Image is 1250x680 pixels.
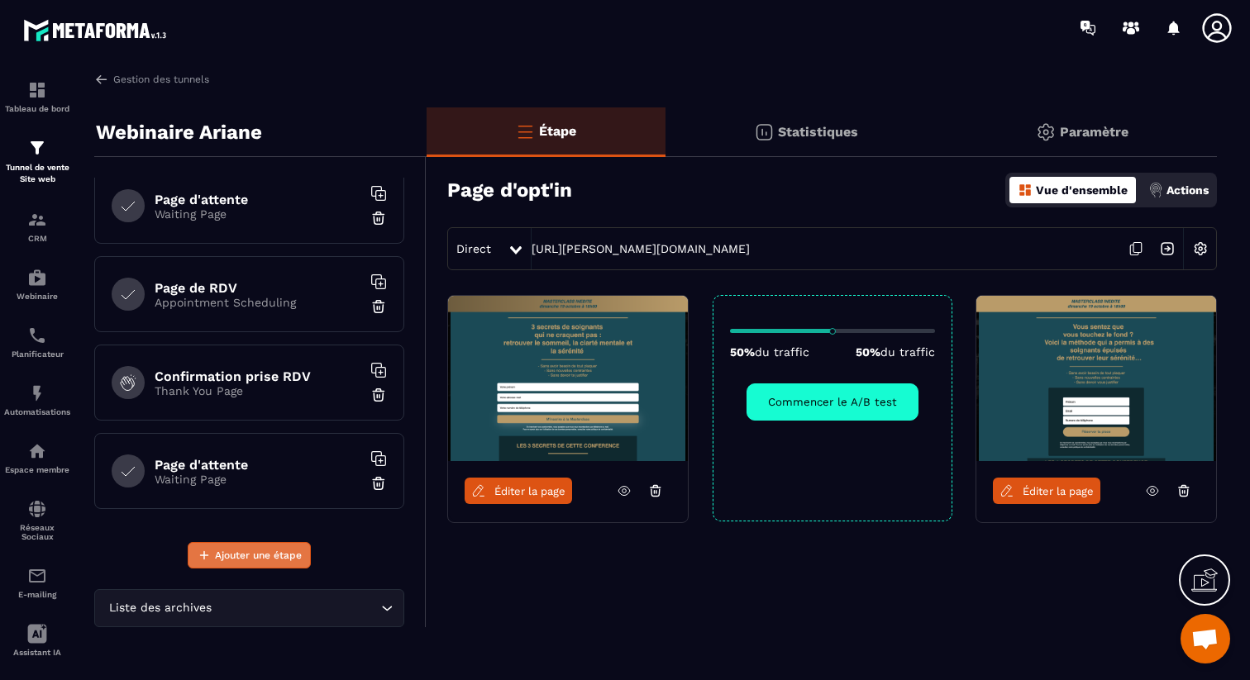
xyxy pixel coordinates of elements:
[96,116,262,149] p: Webinaire Ariane
[4,590,70,599] p: E-mailing
[4,126,70,197] a: formationformationTunnel de vente Site web
[4,523,70,541] p: Réseaux Sociaux
[215,547,302,563] span: Ajouter une étape
[539,123,576,139] p: Étape
[4,292,70,301] p: Webinaire
[370,475,387,492] img: trash
[94,72,209,87] a: Gestion des tunnels
[1152,233,1183,264] img: arrow-next.bcc2205e.svg
[465,478,572,504] a: Éditer la page
[4,234,70,243] p: CRM
[155,207,361,221] p: Waiting Page
[515,121,535,141] img: bars-o.4a397970.svg
[94,72,109,87] img: arrow
[4,255,70,313] a: automationsautomationsWebinaire
[755,345,809,359] span: du traffic
[494,485,565,497] span: Éditer la page
[155,457,361,473] h6: Page d'attente
[105,599,215,617] span: Liste des archives
[27,326,47,345] img: scheduler
[27,499,47,519] img: social-network
[27,80,47,100] img: formation
[370,210,387,226] img: trash
[4,611,70,669] a: Assistant IA
[448,296,688,461] img: image
[4,648,70,657] p: Assistant IA
[4,487,70,554] a: social-networksocial-networkRéseaux Sociaux
[747,383,918,421] button: Commencer le A/B test
[4,104,70,113] p: Tableau de bord
[4,313,70,371] a: schedulerschedulerPlanificateur
[27,268,47,288] img: automations
[1060,124,1128,140] p: Paramètre
[370,298,387,315] img: trash
[1185,233,1216,264] img: setting-w.858f3a88.svg
[976,296,1216,461] img: image
[4,407,70,416] p: Automatisations
[993,478,1100,504] a: Éditer la page
[4,350,70,359] p: Planificateur
[856,345,935,359] p: 50%
[1036,183,1128,197] p: Vue d'ensemble
[447,178,572,202] h3: Page d'opt'in
[27,210,47,230] img: formation
[155,384,361,397] p: Thank You Page
[188,542,311,568] button: Ajouter une étape
[4,197,70,255] a: formationformationCRM
[155,280,361,296] h6: Page de RDV
[4,429,70,487] a: automationsautomationsEspace membre
[27,383,47,403] img: automations
[1018,183,1033,197] img: dashboard-orange.40269519.svg
[27,566,47,586] img: email
[730,345,809,359] p: 50%
[1167,183,1209,197] p: Actions
[155,296,361,309] p: Appointment Scheduling
[1036,122,1056,142] img: setting-gr.5f69749f.svg
[155,369,361,384] h6: Confirmation prise RDV
[456,242,491,255] span: Direct
[4,465,70,474] p: Espace membre
[23,15,172,45] img: logo
[155,192,361,207] h6: Page d'attente
[880,345,935,359] span: du traffic
[370,387,387,403] img: trash
[155,473,361,486] p: Waiting Page
[94,589,404,627] div: Search for option
[1023,485,1094,497] span: Éditer la page
[4,554,70,611] a: emailemailE-mailing
[1148,183,1163,197] img: actions.d6e523a2.png
[754,122,774,142] img: stats.20deebd0.svg
[532,242,750,255] a: [URL][PERSON_NAME][DOMAIN_NAME]
[27,441,47,461] img: automations
[27,138,47,158] img: formation
[1181,614,1230,663] div: Ouvrir le chat
[4,68,70,126] a: formationformationTableau de bord
[4,371,70,429] a: automationsautomationsAutomatisations
[4,162,70,185] p: Tunnel de vente Site web
[778,124,858,140] p: Statistiques
[215,599,377,617] input: Search for option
